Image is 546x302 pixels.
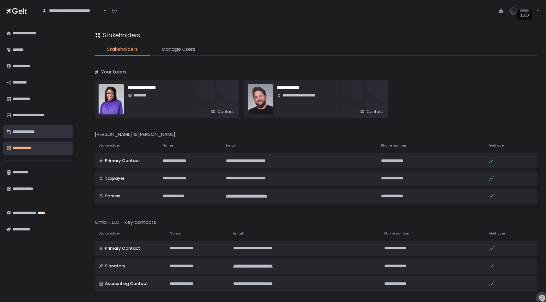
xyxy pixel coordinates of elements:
span: Your team [101,68,126,76]
span: Stakeholder [99,143,120,148]
span: Email [233,231,243,236]
span: Gelt user [489,143,505,148]
span: Spouse [105,193,120,199]
span: Signatory [105,263,125,269]
h1: Stakeholders [103,31,140,39]
span: Name [170,231,180,236]
span: Stakeholders [107,46,138,53]
span: Name [162,143,173,148]
span: Stakeholder [99,231,120,236]
input: Search for option [102,8,103,14]
span: Accounting Contact [105,281,148,287]
span: Phone number [384,231,409,236]
span: [PERSON_NAME] & [PERSON_NAME] [95,131,175,137]
span: Manage Users [162,46,195,53]
span: GmbH, LLC - Key contacts [95,219,156,225]
span: Email [226,143,236,148]
span: Primary Contact [105,246,140,251]
span: Taxpayer [105,176,124,181]
div: Search for option [38,4,106,17]
span: Gelt user [489,231,505,236]
span: Phone number [381,143,406,148]
span: Primary Contact [105,158,140,164]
